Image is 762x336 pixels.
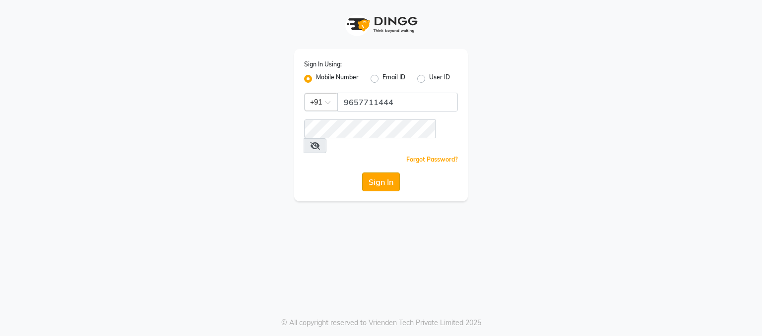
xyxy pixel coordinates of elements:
input: Username [304,119,436,138]
label: Email ID [382,73,405,85]
a: Forgot Password? [406,156,458,163]
label: Mobile Number [316,73,359,85]
button: Sign In [362,172,400,191]
label: User ID [429,73,450,85]
label: Sign In Using: [304,60,342,69]
img: logo1.svg [341,10,421,39]
input: Username [337,93,458,112]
